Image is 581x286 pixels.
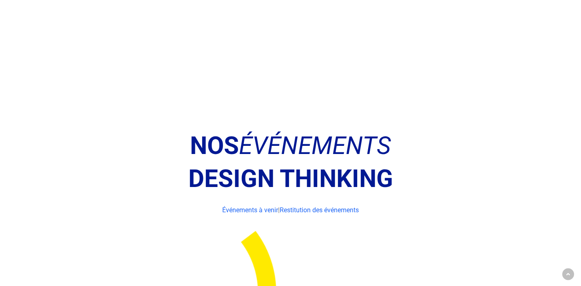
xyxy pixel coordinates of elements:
a: Événements à venir [222,206,278,214]
em: ÉVÉNEMENTS [239,131,391,160]
h1: DESIGN THINKING [179,164,402,194]
p: | [179,204,402,217]
a: Restitution des événements [280,206,359,214]
h1: NOS [179,131,402,161]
